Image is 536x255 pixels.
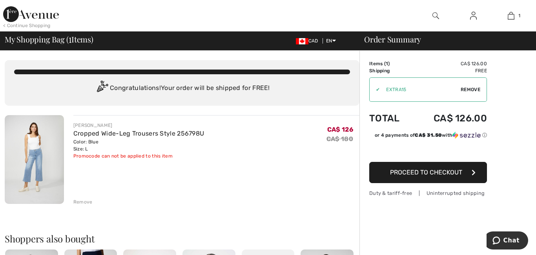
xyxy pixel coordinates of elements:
[487,231,528,251] iframe: Opens a widget where you can chat to one of our agents
[369,67,412,74] td: Shipping
[492,11,529,20] a: 1
[326,135,353,143] s: CA$ 180
[5,115,64,204] img: Cropped Wide-Leg Trousers Style 256798U
[3,6,59,22] img: 1ère Avenue
[326,38,336,44] span: EN
[369,132,487,141] div: or 4 payments ofCA$ 31.50withSezzle Click to learn more about Sezzle
[73,152,204,160] div: Promocode can not be applied to this item
[432,11,439,20] img: search the website
[508,11,514,20] img: My Bag
[327,126,353,133] span: CA$ 126
[470,11,477,20] img: My Info
[370,86,380,93] div: ✔
[412,60,487,67] td: CA$ 126.00
[412,105,487,132] td: CA$ 126.00
[296,38,321,44] span: CAD
[464,11,483,21] a: Sign In
[94,81,110,96] img: Congratulation2.svg
[69,33,71,44] span: 1
[369,105,412,132] td: Total
[461,86,480,93] span: Remove
[73,122,204,129] div: [PERSON_NAME]
[5,35,93,43] span: My Shopping Bag ( Items)
[380,78,461,101] input: Promo code
[296,38,308,44] img: Canadian Dollar
[3,22,51,29] div: < Continue Shopping
[355,35,531,43] div: Order Summary
[415,132,442,138] span: CA$ 31.50
[390,169,462,176] span: Proceed to Checkout
[369,189,487,197] div: Duty & tariff-free | Uninterrupted shipping
[73,138,204,152] div: Color: Blue Size: L
[73,198,93,205] div: Remove
[452,132,481,139] img: Sezzle
[14,81,350,96] div: Congratulations! Your order will be shipped for FREE!
[369,60,412,67] td: Items ( )
[73,130,204,137] a: Cropped Wide-Leg Trousers Style 256798U
[375,132,487,139] div: or 4 payments of with
[5,234,359,243] h2: Shoppers also bought
[412,67,487,74] td: Free
[518,12,520,19] span: 1
[386,61,388,66] span: 1
[369,162,487,183] button: Proceed to Checkout
[369,141,487,159] iframe: PayPal-paypal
